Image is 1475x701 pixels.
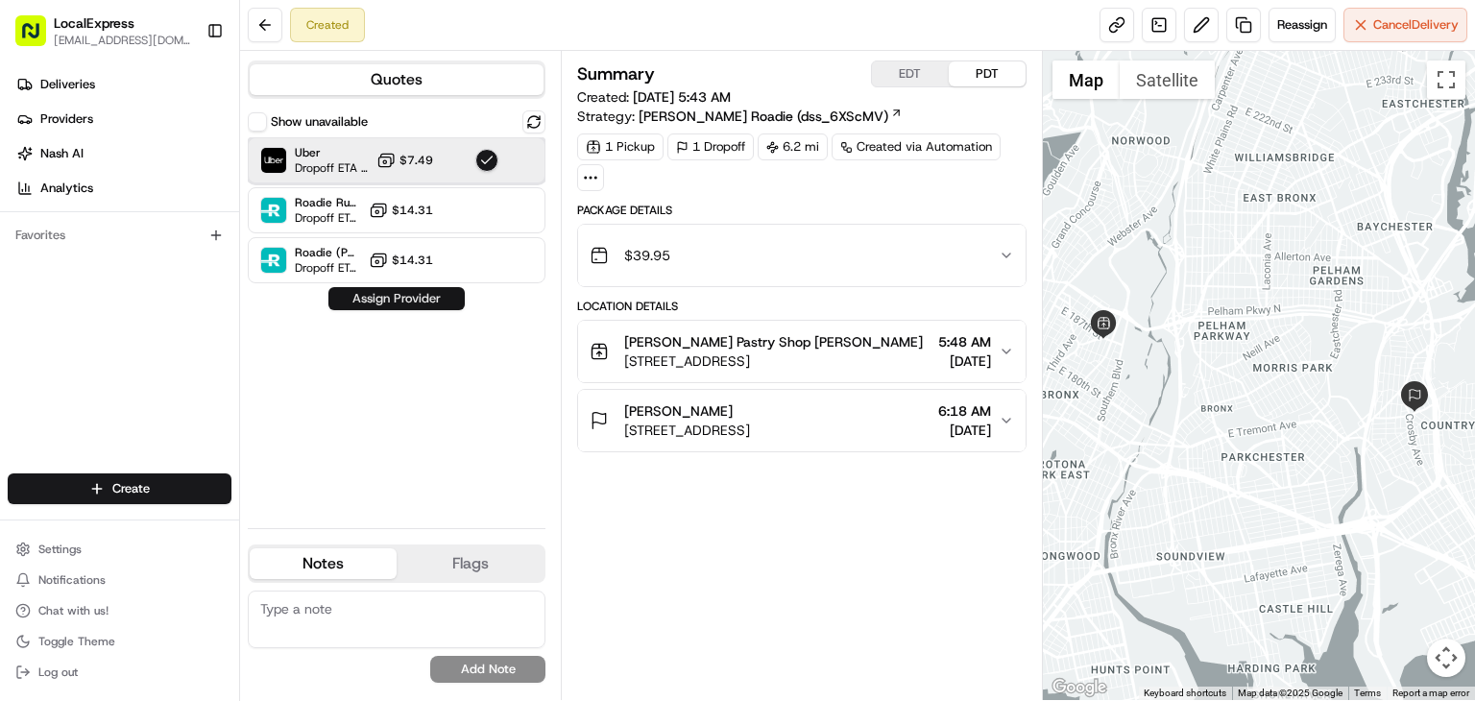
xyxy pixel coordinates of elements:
[1392,688,1469,698] a: Report a map error
[191,475,232,490] span: Pylon
[624,246,670,265] span: $39.95
[8,659,231,686] button: Log out
[40,145,84,162] span: Nash AI
[170,297,209,312] span: [DATE]
[38,428,147,447] span: Knowledge Base
[38,665,78,680] span: Log out
[326,188,350,211] button: Start new chat
[112,480,150,497] span: Create
[19,249,129,264] div: Past conversations
[250,548,397,579] button: Notes
[38,572,106,588] span: Notifications
[392,253,433,268] span: $14.31
[8,173,239,204] a: Analytics
[1427,639,1465,677] button: Map camera controls
[8,69,239,100] a: Deliveries
[19,182,54,217] img: 1736555255976-a54dd68f-1ca7-489b-9aae-adbdc363a1c4
[758,133,828,160] div: 6.2 mi
[397,548,544,579] button: Flags
[399,153,433,168] span: $7.49
[60,349,156,364] span: [PERSON_NAME]
[8,536,231,563] button: Settings
[181,428,308,447] span: API Documentation
[1144,687,1226,700] button: Keyboard shortcuts
[261,248,286,273] img: Roadie (P2P)
[639,107,903,126] a: [PERSON_NAME] Roadie (dss_6XScMV)
[376,151,433,170] button: $7.49
[135,474,232,490] a: Powered byPylon
[159,349,166,364] span: •
[19,76,350,107] p: Welcome 👋
[872,61,949,86] button: EDT
[271,113,368,131] label: Show unavailable
[949,61,1026,86] button: PDT
[1048,675,1111,700] img: Google
[577,299,1027,314] div: Location Details
[261,148,286,173] img: Uber
[577,203,1027,218] div: Package Details
[8,220,231,251] div: Favorites
[1120,60,1215,99] button: Show satellite imagery
[938,401,991,421] span: 6:18 AM
[8,567,231,593] button: Notifications
[250,64,544,95] button: Quotes
[392,203,433,218] span: $14.31
[369,251,433,270] button: $14.31
[295,195,361,210] span: Roadie Rush (P2P)
[86,182,315,202] div: Start new chat
[639,107,888,126] span: [PERSON_NAME] Roadie (dss_6XScMV)
[40,76,95,93] span: Deliveries
[1373,16,1459,34] span: Cancel Delivery
[667,133,754,160] div: 1 Dropoff
[19,330,50,361] img: George K
[38,542,82,557] span: Settings
[295,210,361,226] span: Dropoff ETA -
[170,349,209,364] span: [DATE]
[295,245,361,260] span: Roadie (P2P)
[577,133,664,160] div: 1 Pickup
[8,8,199,54] button: LocalExpress[EMAIL_ADDRESS][DOMAIN_NAME]
[938,332,991,351] span: 5:48 AM
[577,107,903,126] div: Strategy:
[1238,688,1342,698] span: Map data ©2025 Google
[8,628,231,655] button: Toggle Theme
[1277,16,1327,34] span: Reassign
[60,297,156,312] span: [PERSON_NAME]
[40,182,75,217] img: 1755196953914-cd9d9cba-b7f7-46ee-b6f5-75ff69acacf5
[1343,8,1467,42] button: CancelDelivery
[633,88,731,106] span: [DATE] 5:43 AM
[328,287,465,310] button: Assign Provider
[8,104,239,134] a: Providers
[624,332,923,351] span: [PERSON_NAME] Pastry Shop [PERSON_NAME]
[938,421,991,440] span: [DATE]
[40,110,93,128] span: Providers
[54,33,191,48] button: [EMAIL_ADDRESS][DOMAIN_NAME]
[295,260,361,276] span: Dropoff ETA -
[624,421,750,440] span: [STREET_ADDRESS]
[40,180,93,197] span: Analytics
[1048,675,1111,700] a: Open this area in Google Maps (opens a new window)
[832,133,1001,160] a: Created via Automation
[1052,60,1120,99] button: Show street map
[162,430,178,446] div: 💻
[155,421,316,455] a: 💻API Documentation
[38,634,115,649] span: Toggle Theme
[295,160,369,176] span: Dropoff ETA 48 minutes
[8,138,239,169] a: Nash AI
[19,18,58,57] img: Nash
[369,201,433,220] button: $14.31
[54,13,134,33] button: LocalExpress
[624,401,733,421] span: [PERSON_NAME]
[295,145,369,160] span: Uber
[1427,60,1465,99] button: Toggle fullscreen view
[8,597,231,624] button: Chat with us!
[578,321,1026,382] button: [PERSON_NAME] Pastry Shop [PERSON_NAME][STREET_ADDRESS]5:48 AM[DATE]
[19,278,50,309] img: George K
[298,245,350,268] button: See all
[577,87,731,107] span: Created:
[50,123,317,143] input: Clear
[578,390,1026,451] button: [PERSON_NAME][STREET_ADDRESS]6:18 AM[DATE]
